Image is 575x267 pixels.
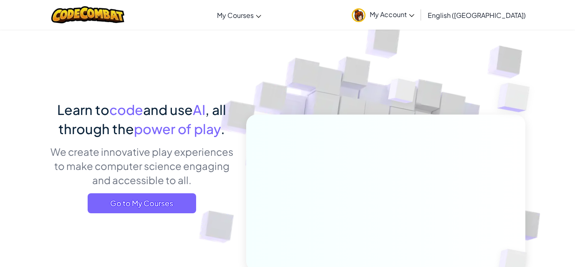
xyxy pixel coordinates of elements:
img: Overlap cubes [373,62,433,124]
span: and use [143,101,193,118]
span: English ([GEOGRAPHIC_DATA]) [428,11,526,20]
span: Learn to [57,101,109,118]
span: power of play [134,120,221,137]
a: English ([GEOGRAPHIC_DATA]) [424,4,530,26]
a: My Account [348,2,419,28]
a: Go to My Courses [88,193,196,213]
p: We create innovative play experiences to make computer science engaging and accessible to all. [50,145,234,187]
a: My Courses [213,4,265,26]
img: CodeCombat logo [51,6,124,23]
span: AI [193,101,205,118]
span: My Courses [217,11,254,20]
span: My Account [370,10,414,19]
span: . [221,120,225,137]
img: avatar [352,8,366,22]
span: code [109,101,143,118]
img: Overlap cubes [481,62,553,133]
